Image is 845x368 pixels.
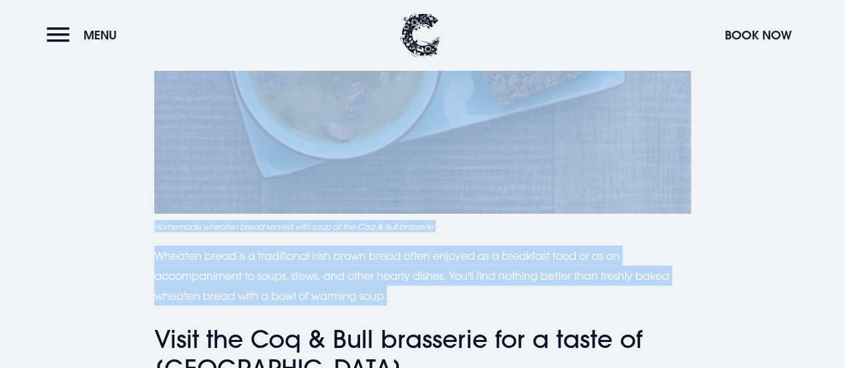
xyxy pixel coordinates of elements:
p: Wheaten bread is a traditional Irish brown bread often enjoyed as a breakfast food or as an accom... [154,245,691,306]
img: Clandeboye Lodge [400,13,440,57]
button: Menu [47,21,124,49]
span: Menu [83,27,117,43]
button: Book Now [718,21,798,49]
figcaption: Homemade wheaten bread served with soup at the Coq & Bull brasserie [154,220,691,232]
